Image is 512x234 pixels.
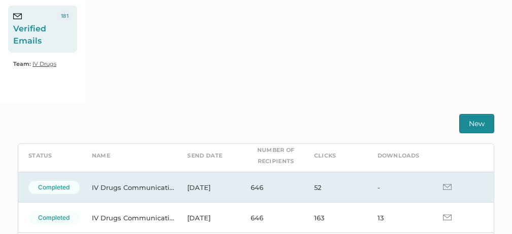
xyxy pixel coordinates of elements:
span: IV Drugs [32,60,56,67]
div: Verified Emails [13,11,57,47]
span: New [469,114,485,133]
div: completed [28,181,80,194]
div: name [92,150,110,161]
td: IV Drugs Communications [82,203,178,233]
div: completed [28,211,80,224]
td: 52 [304,172,367,203]
td: [DATE] [177,203,241,233]
div: number of recipients [251,144,301,167]
td: IV Drugs Communications [82,172,178,203]
div: clicks [314,150,336,161]
div: send date [187,150,222,161]
td: - [367,172,431,203]
img: email-icon-black.c777dcea.svg [13,13,22,19]
td: 13 [367,203,431,233]
a: Team: IV Drugs [13,58,56,70]
button: New [459,114,494,133]
div: 181 [57,11,72,21]
img: email-icon-grey.d9de4670.svg [443,184,452,190]
td: 163 [304,203,367,233]
div: downloads [378,150,420,161]
div: status [28,150,52,161]
img: email-icon-grey.d9de4670.svg [443,214,452,220]
td: [DATE] [177,172,241,203]
td: 646 [241,203,304,233]
td: 646 [241,172,304,203]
